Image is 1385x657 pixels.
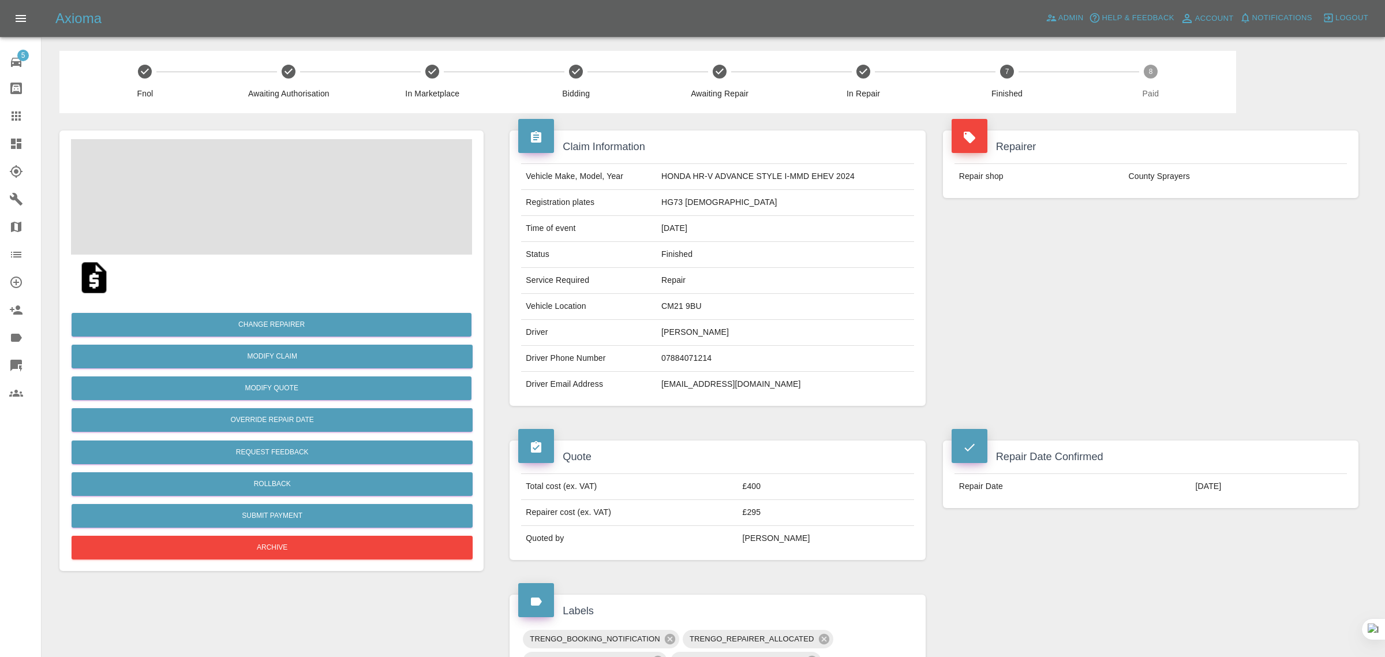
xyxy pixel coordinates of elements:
[738,474,914,500] td: £400
[222,88,356,99] span: Awaiting Authorisation
[521,268,657,294] td: Service Required
[1237,9,1315,27] button: Notifications
[657,372,914,397] td: [EMAIL_ADDRESS][DOMAIN_NAME]
[952,449,1350,465] h4: Repair Date Confirmed
[521,294,657,320] td: Vehicle Location
[518,449,916,465] h4: Quote
[509,88,643,99] span: Bidding
[1149,68,1153,76] text: 8
[738,526,914,551] td: [PERSON_NAME]
[657,268,914,294] td: Repair
[1252,12,1312,25] span: Notifications
[72,472,473,496] button: Rollback
[72,376,471,400] button: Modify Quote
[521,500,738,526] td: Repairer cost (ex. VAT)
[1335,12,1368,25] span: Logout
[1058,12,1084,25] span: Admin
[365,88,500,99] span: In Marketplace
[7,5,35,32] button: Open drawer
[1320,9,1371,27] button: Logout
[523,632,667,645] span: TRENGO_BOOKING_NOTIFICATION
[940,88,1075,99] span: Finished
[1124,164,1347,189] td: County Sprayers
[657,164,914,190] td: HONDA HR-V ADVANCE STYLE I-MMD EHEV 2024
[521,164,657,190] td: Vehicle Make, Model, Year
[521,526,738,551] td: Quoted by
[738,500,914,526] td: £295
[1102,12,1174,25] span: Help & Feedback
[683,630,833,648] div: TRENGO_REPAIRER_ALLOCATED
[796,88,931,99] span: In Repair
[72,313,471,337] button: Change Repairer
[521,190,657,216] td: Registration plates
[653,88,787,99] span: Awaiting Repair
[76,259,113,296] img: qt_1RoFOfA4aDea5wMjVHsN2s5Q
[521,474,738,500] td: Total cost (ex. VAT)
[657,190,914,216] td: HG73 [DEMOGRAPHIC_DATA]
[683,632,821,645] span: TRENGO_REPAIRER_ALLOCATED
[521,242,657,268] td: Status
[72,536,473,559] button: Archive
[1083,88,1218,99] span: Paid
[657,346,914,372] td: 07884071214
[521,372,657,397] td: Driver Email Address
[954,474,1191,499] td: Repair Date
[72,345,473,368] a: Modify Claim
[1086,9,1177,27] button: Help & Feedback
[1177,9,1237,28] a: Account
[72,504,473,528] button: Submit Payment
[1005,68,1009,76] text: 7
[523,630,679,648] div: TRENGO_BOOKING_NOTIFICATION
[72,408,473,432] button: Override Repair Date
[657,294,914,320] td: CM21 9BU
[55,9,102,28] h5: Axioma
[952,139,1350,155] h4: Repairer
[1195,12,1234,25] span: Account
[521,216,657,242] td: Time of event
[518,139,916,155] h4: Claim Information
[1043,9,1087,27] a: Admin
[78,88,212,99] span: Fnol
[657,216,914,242] td: [DATE]
[657,320,914,346] td: [PERSON_NAME]
[72,441,473,464] button: Request Feedback
[521,346,657,372] td: Driver Phone Number
[954,164,1124,189] td: Repair shop
[521,320,657,346] td: Driver
[17,50,29,61] span: 5
[657,242,914,268] td: Finished
[518,603,916,619] h4: Labels
[1191,474,1347,499] td: [DATE]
